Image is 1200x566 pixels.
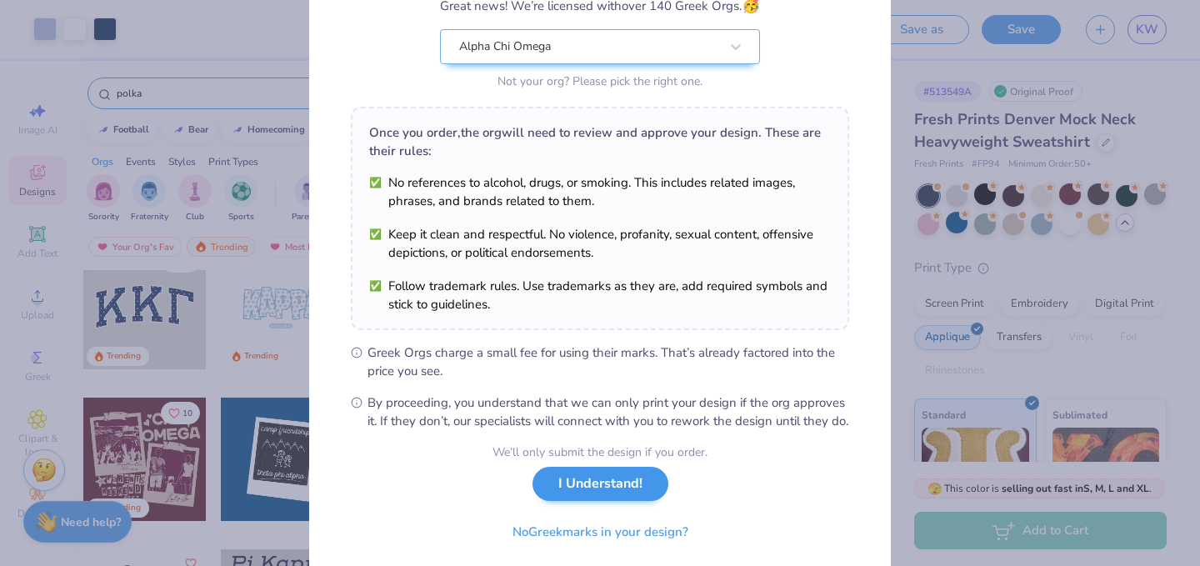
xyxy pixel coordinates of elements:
[367,343,849,380] span: Greek Orgs charge a small fee for using their marks. That’s already factored into the price you see.
[367,393,849,430] span: By proceeding, you understand that we can only print your design if the org approves it. If they ...
[532,467,668,501] button: I Understand!
[498,515,702,549] button: NoGreekmarks in your design?
[369,173,831,210] li: No references to alcohol, drugs, or smoking. This includes related images, phrases, and brands re...
[369,225,831,262] li: Keep it clean and respectful. No violence, profanity, sexual content, offensive depictions, or po...
[369,123,831,160] div: Once you order, the org will need to review and approve your design. These are their rules:
[369,277,831,313] li: Follow trademark rules. Use trademarks as they are, add required symbols and stick to guidelines.
[440,73,760,90] div: Not your org? Please pick the right one.
[492,443,707,461] div: We’ll only submit the design if you order.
